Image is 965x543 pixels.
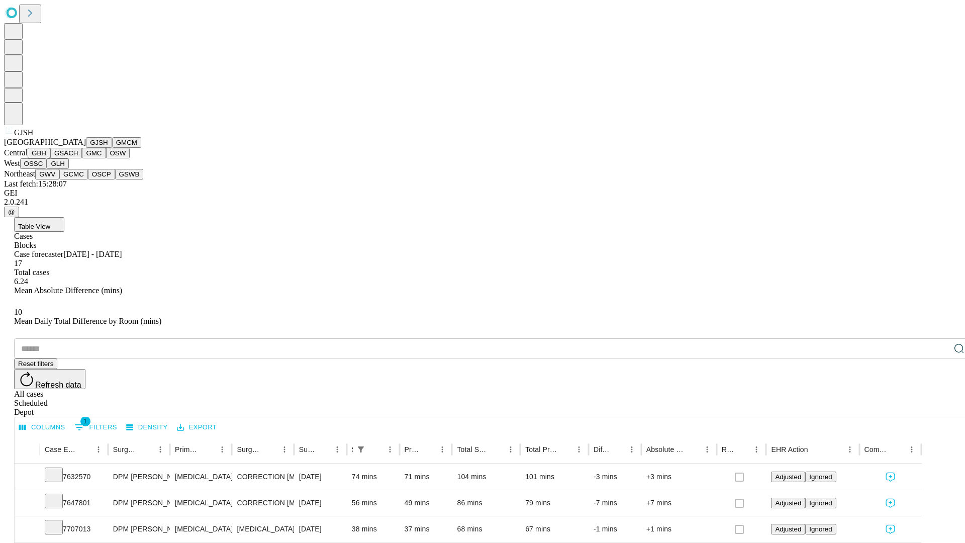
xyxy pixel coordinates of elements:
span: Mean Daily Total Difference by Room (mins) [14,317,161,325]
div: Total Scheduled Duration [457,445,489,454]
div: [MEDICAL_DATA] [175,516,227,542]
button: GSWB [115,169,144,179]
button: GJSH [86,137,112,148]
div: +1 mins [646,516,712,542]
button: Sort [139,442,153,457]
button: Sort [421,442,435,457]
button: Menu [905,442,919,457]
span: Refresh data [35,381,81,389]
div: -3 mins [594,464,636,490]
button: Sort [891,442,905,457]
div: Scheduled In Room Duration [352,445,353,454]
div: Total Predicted Duration [525,445,557,454]
div: 86 mins [457,490,515,516]
button: Adjusted [771,472,805,482]
button: @ [4,207,19,217]
button: Menu [572,442,586,457]
span: Reset filters [18,360,53,368]
button: Ignored [805,498,836,508]
button: Sort [809,442,823,457]
button: Table View [14,217,64,232]
span: Total cases [14,268,49,277]
button: Menu [700,442,714,457]
span: West [4,159,20,167]
span: Adjusted [775,499,801,507]
button: Menu [277,442,292,457]
button: Menu [749,442,763,457]
span: Northeast [4,169,35,178]
span: Ignored [809,525,832,533]
button: Sort [263,442,277,457]
button: Menu [330,442,344,457]
span: Adjusted [775,473,801,481]
div: 7647801 [45,490,103,516]
span: [GEOGRAPHIC_DATA] [4,138,86,146]
div: GEI [4,189,961,198]
button: OSCP [88,169,115,179]
button: Show filters [72,419,120,435]
button: Expand [20,495,35,512]
div: 2.0.241 [4,198,961,207]
span: 17 [14,259,22,267]
span: @ [8,208,15,216]
div: 7632570 [45,464,103,490]
button: OSSC [20,158,47,169]
div: DPM [PERSON_NAME] [PERSON_NAME] [113,490,165,516]
div: [MEDICAL_DATA] [175,490,227,516]
button: OSW [106,148,130,158]
button: Menu [215,442,229,457]
div: 104 mins [457,464,515,490]
button: Ignored [805,524,836,534]
button: GMC [82,148,106,158]
span: [DATE] - [DATE] [63,250,122,258]
button: Menu [91,442,106,457]
button: Refresh data [14,369,85,389]
button: Export [174,420,219,435]
button: Menu [504,442,518,457]
button: Menu [625,442,639,457]
button: Expand [20,521,35,538]
span: 6.24 [14,277,28,286]
span: Ignored [809,473,832,481]
button: Show filters [354,442,368,457]
button: GBH [28,148,50,158]
button: Sort [735,442,749,457]
div: 38 mins [352,516,395,542]
button: Sort [686,442,700,457]
span: GJSH [14,128,33,137]
div: Absolute Difference [646,445,685,454]
div: 67 mins [525,516,584,542]
span: 1 [80,416,90,426]
div: +7 mins [646,490,712,516]
div: Resolved in EHR [722,445,735,454]
button: Sort [490,442,504,457]
div: 79 mins [525,490,584,516]
button: Density [124,420,170,435]
div: 68 mins [457,516,515,542]
button: GCMC [59,169,88,179]
div: CORRECTION [MEDICAL_DATA], [MEDICAL_DATA] [MEDICAL_DATA] [237,464,288,490]
button: Sort [77,442,91,457]
div: Primary Service [175,445,200,454]
span: Case forecaster [14,250,63,258]
div: 49 mins [405,490,447,516]
button: Ignored [805,472,836,482]
div: [DATE] [299,490,342,516]
button: Expand [20,469,35,486]
button: Menu [435,442,449,457]
div: 1 active filter [354,442,368,457]
button: Menu [843,442,857,457]
button: Adjusted [771,498,805,508]
div: -1 mins [594,516,636,542]
div: 74 mins [352,464,395,490]
div: Difference [594,445,610,454]
button: Sort [558,442,572,457]
div: 7707013 [45,516,103,542]
button: Menu [153,442,167,457]
div: [MEDICAL_DATA] COMPLETE EXCISION 5TH [MEDICAL_DATA] HEAD [237,516,288,542]
div: -7 mins [594,490,636,516]
button: Sort [316,442,330,457]
div: 101 mins [525,464,584,490]
span: Ignored [809,499,832,507]
button: Sort [201,442,215,457]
